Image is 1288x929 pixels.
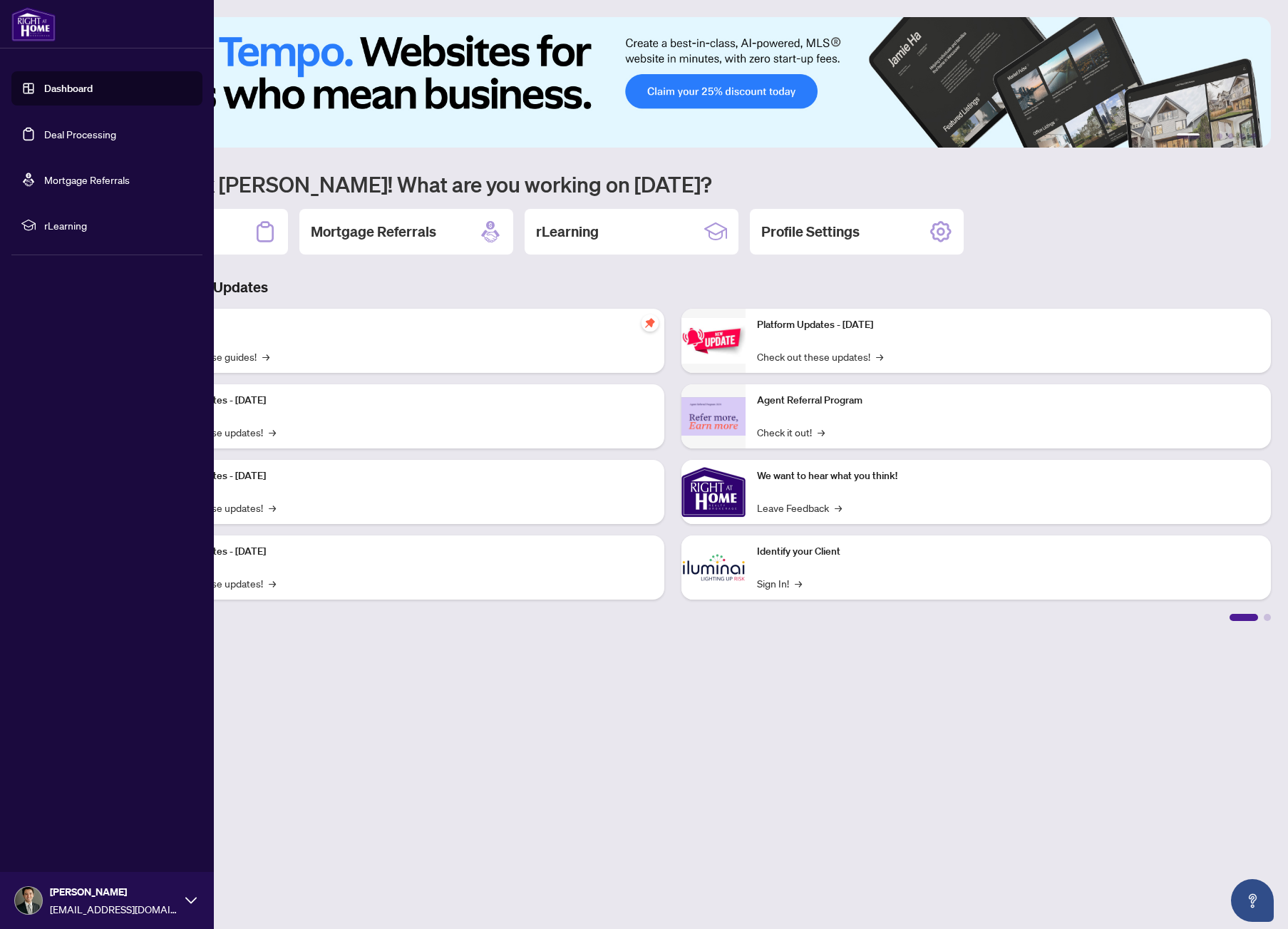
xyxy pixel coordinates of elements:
[1240,133,1245,139] button: 5
[269,500,276,515] span: →
[1205,133,1211,139] button: 2
[761,222,860,242] h2: Profile Settings
[74,277,1271,297] h3: Brokerage & Industry Updates
[1217,133,1222,139] button: 3
[876,349,883,364] span: →
[681,397,746,436] img: Agent Referral Program
[1231,879,1274,922] button: Open asap
[1228,133,1234,139] button: 4
[150,544,653,560] p: Platform Updates - [DATE]
[1177,133,1200,139] button: 1
[818,424,825,440] span: →
[44,217,192,233] span: rLearning
[757,424,825,440] a: Check it out!→
[757,468,1260,484] p: We want to hear what you think!
[74,170,1271,197] h1: Welcome back [PERSON_NAME]! What are you working on [DATE]?
[11,7,56,41] img: logo
[681,460,746,524] img: We want to hear what you think!
[262,349,269,364] span: →
[681,535,746,600] img: Identify your Client
[150,317,653,333] p: Self-Help
[15,887,42,914] img: Profile Icon
[757,349,883,364] a: Check out these updates!→
[269,424,276,440] span: →
[1251,133,1257,139] button: 6
[74,17,1271,148] img: Slide 0
[536,222,599,242] h2: rLearning
[757,317,1260,333] p: Platform Updates - [DATE]
[44,82,93,95] a: Dashboard
[757,500,842,515] a: Leave Feedback→
[44,173,130,186] a: Mortgage Referrals
[681,318,746,363] img: Platform Updates - June 23, 2025
[757,544,1260,560] p: Identify your Client
[44,128,116,140] a: Deal Processing
[50,901,178,917] span: [EMAIL_ADDRESS][DOMAIN_NAME]
[757,393,1260,409] p: Agent Referral Program
[795,575,802,591] span: →
[311,222,436,242] h2: Mortgage Referrals
[50,884,178,900] span: [PERSON_NAME]
[150,393,653,409] p: Platform Updates - [DATE]
[150,468,653,484] p: Platform Updates - [DATE]
[835,500,842,515] span: →
[642,314,659,332] span: pushpin
[269,575,276,591] span: →
[757,575,802,591] a: Sign In!→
